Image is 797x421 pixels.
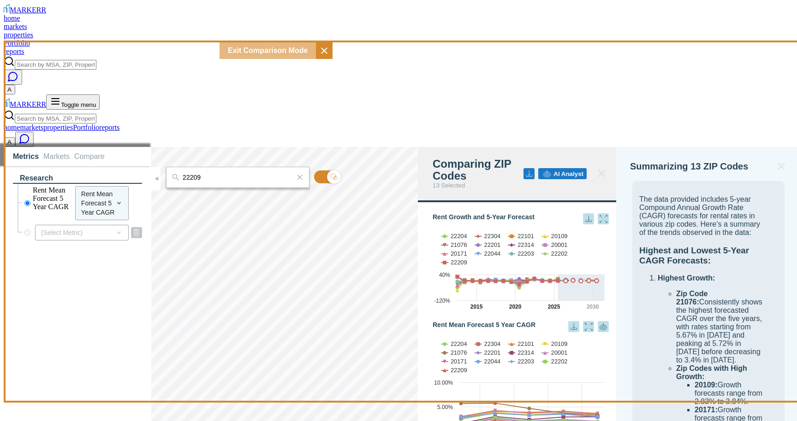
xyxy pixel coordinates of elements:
path: Saturday, 28 Jun, 20:00, 0.01. 22209. [471,279,475,283]
text: 20001 [551,241,568,248]
strong: Highest Growth: [658,274,715,282]
li: Consistently shows the highest forecasted CAGR over the five years, with rates starting from 5.67... [676,290,766,364]
path: Monday, 14 Jun, 20:00, 5.72. 21076. [494,401,497,405]
h5: Rent Mean Forecast 5 Year CAGR [433,321,609,332]
a: home [4,14,20,22]
a: reports [99,123,119,131]
label: Rent Mean Forecast 5 Year CAGR [33,186,73,220]
text: 22202 [551,250,568,257]
text: 22203 [517,358,534,365]
text: 40% [439,272,450,278]
button: A [4,85,15,94]
text: 22201 [484,241,501,248]
tspan: 2025 [548,304,560,310]
g: 22209, line 26 of 26 with 5 data points. [564,279,599,283]
path: Thursday, 28 Jun, 20:00, -41. 22204. [456,286,459,289]
text: 22204 [451,233,467,240]
text: -120% [434,298,450,304]
span: A [7,139,12,146]
text: 22044 [484,250,501,257]
strong: Zip Code 21076: [676,290,708,306]
a: home [4,123,20,131]
text: 22304 [484,340,501,347]
text: 20001 [551,349,568,356]
tspan: 2030 [587,304,599,310]
tspan: 2015 [470,304,483,310]
p: The data provided includes 5-year Compound Annual Growth Rate (CAGR) forecasts for rental rates i... [639,195,766,237]
text: 22314 [517,241,534,248]
a: Portfolio [73,123,99,131]
text: 21076 [451,349,467,356]
path: Monday, 28 Jun, 20:00, 3.84. 22209. [571,279,575,282]
h5: 13 Selected [433,182,523,189]
a: MARKERR [4,6,46,14]
div: research [13,173,142,184]
h3: Highest and Lowest 5-Year CAGR Forecasts: [639,246,766,266]
span: Toggle menu [61,101,96,108]
path: Friday, 28 Jun, 20:00, 1.01. 22209. [548,279,552,283]
path: Monday, 28 Jun, 20:00, -4.92. 22209. [525,280,529,284]
path: Thursday, 28 Jun, 20:00, -2.01. 22202. [456,280,459,283]
path: Friday, 14 Jun, 20:00, 2.97. 22044. [596,415,600,419]
text: 22209 [451,259,467,266]
path: Saturday, 28 Jun, 20:00, 2.88. 22209. [556,279,560,282]
div: Exit Comparison Mode [220,47,316,55]
path: Thursday, 28 Jun, 20:00, 2.36. 22209. [502,279,506,282]
strong: 20109: [695,381,718,389]
path: Tuesday, 28 Jun, 20:00, -0.3. 22209. [487,279,490,283]
text: 22202 [551,358,568,365]
text: 10.00% [434,380,453,386]
text: 20109 [551,340,568,347]
a: reports [4,47,24,55]
div: (Select Metric) [35,225,129,240]
div: Rent Mean Forecast 5 Year CAGR [75,186,129,220]
text: 20109 [551,233,568,240]
div: Rent Growth and 5-Year Forecast. Highcharts interactive chart. [433,224,609,316]
strong: 20171: [695,406,718,414]
path: Wednesday, 14 Jun, 20:00, 3.26. 22044. [528,413,531,417]
li: Growth forecasts range from 2.83% to 3.84%. [695,381,766,406]
path: Sunday, 28 Jun, 20:00, -18.99. 22209. [517,282,521,286]
li: Markets [43,152,70,161]
a: MARKERR [4,100,46,108]
strong: Zip Codes with High Growth: [676,364,747,380]
path: Thursday, 28 Jun, 20:00, -57.95. 20109. [456,288,459,292]
h5: Rent Growth and 5-Year Forecast [433,213,609,224]
path: Wednesday, 28 Jun, 20:00, -2.08. 22209. [494,280,498,283]
path: Friday, 28 Jun, 20:00, 1.53. 22209. [463,279,467,282]
span: AI Analyst [553,170,583,177]
text: 5.00% [437,404,453,410]
input: Search by MSA, ZIP, Property Name, or Address [15,114,96,123]
h4: Comparing ZIP Codes [433,158,523,182]
path: Friday, 28 Jun, 20:00, 1.08. 22209. [595,279,599,283]
text: 22044 [484,358,501,365]
span: A [7,86,12,93]
g: 22044, line 10 of 13 with 5 data points. [459,412,600,419]
button: Toggle menu [46,94,100,110]
path: Wednesday, 28 Jun, 20:00, 1.01. 22209. [541,279,544,283]
path: Thursday, 28 Jun, 20:00, 2.46. 22209. [587,279,591,282]
g: 22209, line 25 of 26 with 15 data points. [456,275,568,286]
path: Sunday, 28 Jun, 20:00, 1.18. 22209. [479,279,482,283]
input: Search by MSA or ZIP Code [182,173,294,181]
svg: Interactive chart [433,224,609,316]
text: 22101 [517,233,534,240]
path: Friday, 28 Jun, 20:00, -7.09. 22209. [510,280,513,284]
a: markets [20,123,44,131]
text: 20171 [451,358,467,365]
a: properties [43,123,73,131]
li: Metrics [13,152,39,161]
text: 20171 [451,250,467,257]
path: Sunday, 28 Jun, 20:00, 0.73. 22209. [564,279,568,283]
text: 21076 [451,241,467,248]
path: Thursday, 28 Jun, 20:00, -1.86. 22203. [456,280,459,283]
text: 22203 [517,250,534,257]
text: 22209 [451,367,467,374]
text: 22101 [517,340,534,347]
path: Sunday, 14 Jun, 20:00, 2.85. 22044. [459,415,463,419]
a: properties [4,31,33,39]
text: 22201 [484,349,501,356]
li: Compare [74,152,105,161]
tspan: 2020 [509,304,522,310]
text: 22314 [517,349,534,356]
